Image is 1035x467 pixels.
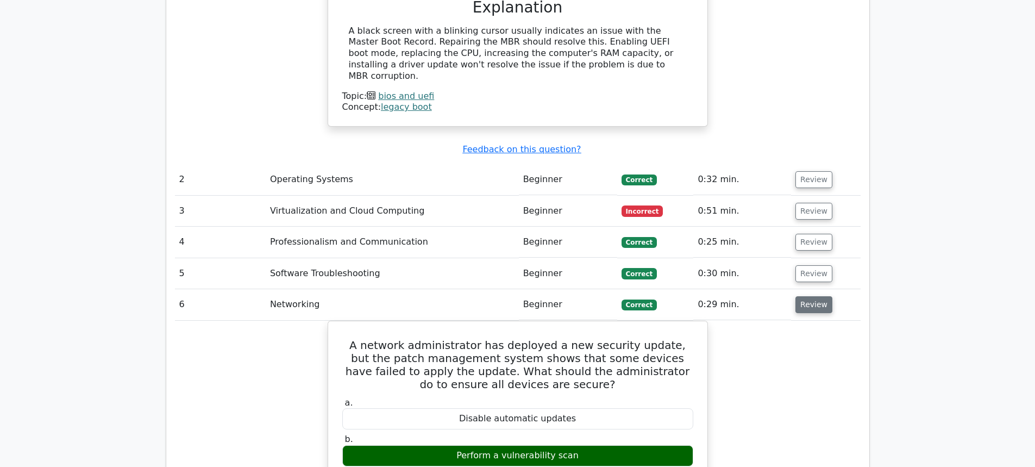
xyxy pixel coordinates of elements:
div: Topic: [342,91,693,102]
div: Perform a vulnerability scan [342,445,693,466]
td: 0:32 min. [693,164,791,195]
span: a. [345,397,353,408]
td: Software Troubleshooting [266,258,519,289]
td: Virtualization and Cloud Computing [266,196,519,227]
span: Correct [622,175,657,185]
td: Networking [266,289,519,320]
h5: A network administrator has deployed a new security update, but the patch management system shows... [341,339,694,391]
td: Beginner [519,227,617,258]
td: 3 [175,196,266,227]
button: Review [795,203,832,220]
td: 0:51 min. [693,196,791,227]
td: 0:30 min. [693,258,791,289]
a: bios and uefi [378,91,434,101]
td: 0:25 min. [693,227,791,258]
span: Incorrect [622,206,663,216]
td: 4 [175,227,266,258]
td: Operating Systems [266,164,519,195]
a: Feedback on this question? [462,144,581,154]
a: legacy boot [381,102,432,112]
div: Disable automatic updates [342,408,693,429]
button: Review [795,296,832,313]
td: 6 [175,289,266,320]
span: Correct [622,268,657,279]
div: Concept: [342,102,693,113]
button: Review [795,265,832,282]
td: Beginner [519,258,617,289]
td: Beginner [519,196,617,227]
td: 0:29 min. [693,289,791,320]
div: A black screen with a blinking cursor usually indicates an issue with the Master Boot Record. Rep... [349,26,687,82]
td: Beginner [519,289,617,320]
td: Professionalism and Communication [266,227,519,258]
td: Beginner [519,164,617,195]
span: Correct [622,300,657,310]
td: 2 [175,164,266,195]
td: 5 [175,258,266,289]
button: Review [795,171,832,188]
span: Correct [622,237,657,248]
button: Review [795,234,832,251]
span: b. [345,434,353,444]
